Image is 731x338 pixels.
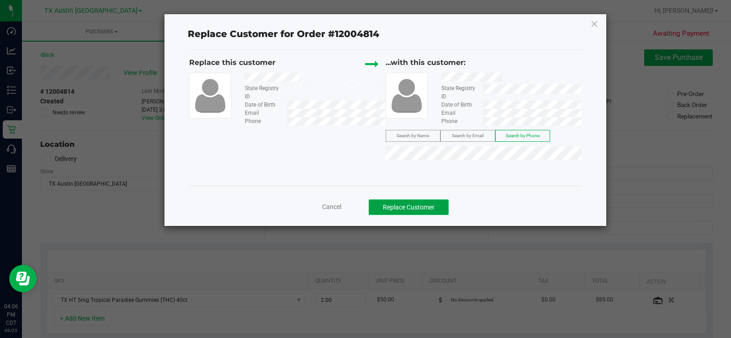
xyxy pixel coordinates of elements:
[189,58,275,67] span: Replace this customer
[238,101,287,109] div: Date of Birth
[182,27,385,42] span: Replace Customer for Order #12004814
[452,133,483,138] span: Search by Email
[191,77,229,114] img: user-icon.png
[506,133,540,138] span: Search by Phone
[238,117,287,125] div: Phone
[388,77,425,114] img: user-icon.png
[322,203,341,210] span: Cancel
[434,101,483,109] div: Date of Birth
[397,133,429,138] span: Search by Name
[434,117,483,125] div: Phone
[434,84,483,101] div: State Registry ID
[369,199,449,215] button: Replace Customer
[9,265,37,292] iframe: Resource center
[434,109,483,117] div: Email
[386,58,466,67] span: ...with this customer:
[238,109,287,117] div: Email
[238,84,287,101] div: State Registry ID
